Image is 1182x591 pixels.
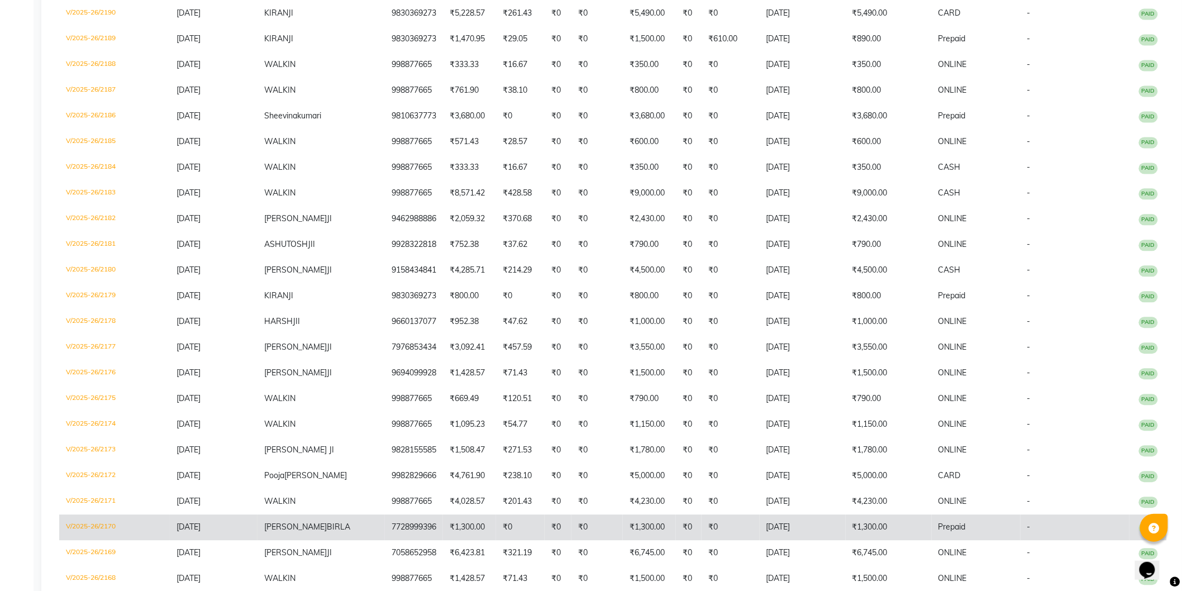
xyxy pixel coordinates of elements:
[59,155,170,180] td: V/2025-26/2184
[676,309,702,335] td: ₹0
[702,386,760,412] td: ₹0
[443,103,496,129] td: ₹3,680.00
[385,206,443,232] td: 9462988886
[702,335,760,360] td: ₹0
[760,155,846,180] td: [DATE]
[264,419,295,429] span: WALKIN
[702,155,760,180] td: ₹0
[443,180,496,206] td: ₹8,571.42
[760,52,846,78] td: [DATE]
[1027,162,1031,172] span: -
[1139,394,1158,405] span: PAID
[545,26,571,52] td: ₹0
[264,368,327,378] span: [PERSON_NAME]
[938,162,961,172] span: CASH
[623,412,676,437] td: ₹1,150.00
[443,335,496,360] td: ₹3,092.41
[938,34,966,44] span: Prepaid
[1027,213,1031,223] span: -
[443,155,496,180] td: ₹333.33
[760,1,846,26] td: [DATE]
[760,412,846,437] td: [DATE]
[571,283,623,309] td: ₹0
[177,8,201,18] span: [DATE]
[702,180,760,206] td: ₹0
[59,78,170,103] td: V/2025-26/2187
[623,129,676,155] td: ₹600.00
[846,103,932,129] td: ₹3,680.00
[760,386,846,412] td: [DATE]
[623,258,676,283] td: ₹4,500.00
[623,360,676,386] td: ₹1,500.00
[623,78,676,103] td: ₹800.00
[623,52,676,78] td: ₹350.00
[938,445,967,455] span: ONLINE
[385,78,443,103] td: 998877665
[59,26,170,52] td: V/2025-26/2189
[443,232,496,258] td: ₹752.38
[264,85,295,95] span: WALKIN
[327,213,332,223] span: JI
[496,360,545,386] td: ₹71.43
[676,283,702,309] td: ₹0
[545,283,571,309] td: ₹0
[1139,111,1158,122] span: PAID
[443,258,496,283] td: ₹4,285.71
[496,26,545,52] td: ₹29.05
[443,206,496,232] td: ₹2,059.32
[264,213,327,223] span: [PERSON_NAME]
[846,437,932,463] td: ₹1,780.00
[327,265,332,275] span: JI
[327,368,332,378] span: JI
[846,180,932,206] td: ₹9,000.00
[59,52,170,78] td: V/2025-26/2188
[846,283,932,309] td: ₹800.00
[702,103,760,129] td: ₹0
[59,386,170,412] td: V/2025-26/2175
[1139,317,1158,328] span: PAID
[1139,445,1158,456] span: PAID
[938,213,967,223] span: ONLINE
[496,52,545,78] td: ₹16.67
[177,419,201,429] span: [DATE]
[59,335,170,360] td: V/2025-26/2177
[385,309,443,335] td: 9660137077
[308,239,315,249] span: JII
[545,52,571,78] td: ₹0
[702,258,760,283] td: ₹0
[264,8,288,18] span: KIRAN
[443,437,496,463] td: ₹1,508.47
[571,360,623,386] td: ₹0
[443,309,496,335] td: ₹952.38
[545,129,571,155] td: ₹0
[1139,60,1158,71] span: PAID
[676,129,702,155] td: ₹0
[571,103,623,129] td: ₹0
[59,360,170,386] td: V/2025-26/2176
[676,155,702,180] td: ₹0
[571,437,623,463] td: ₹0
[385,180,443,206] td: 998877665
[545,180,571,206] td: ₹0
[1139,265,1158,277] span: PAID
[177,393,201,403] span: [DATE]
[676,412,702,437] td: ₹0
[264,316,293,326] span: HARSH
[676,335,702,360] td: ₹0
[443,360,496,386] td: ₹1,428.57
[545,78,571,103] td: ₹0
[1027,85,1031,95] span: -
[264,239,308,249] span: ASHUTOSH
[496,258,545,283] td: ₹214.29
[846,386,932,412] td: ₹790.00
[623,180,676,206] td: ₹9,000.00
[1139,420,1158,431] span: PAID
[571,155,623,180] td: ₹0
[1027,188,1031,198] span: -
[938,59,967,69] span: ONLINE
[623,232,676,258] td: ₹790.00
[623,386,676,412] td: ₹790.00
[938,8,961,18] span: CARD
[1139,368,1158,379] span: PAID
[264,265,327,275] span: [PERSON_NAME]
